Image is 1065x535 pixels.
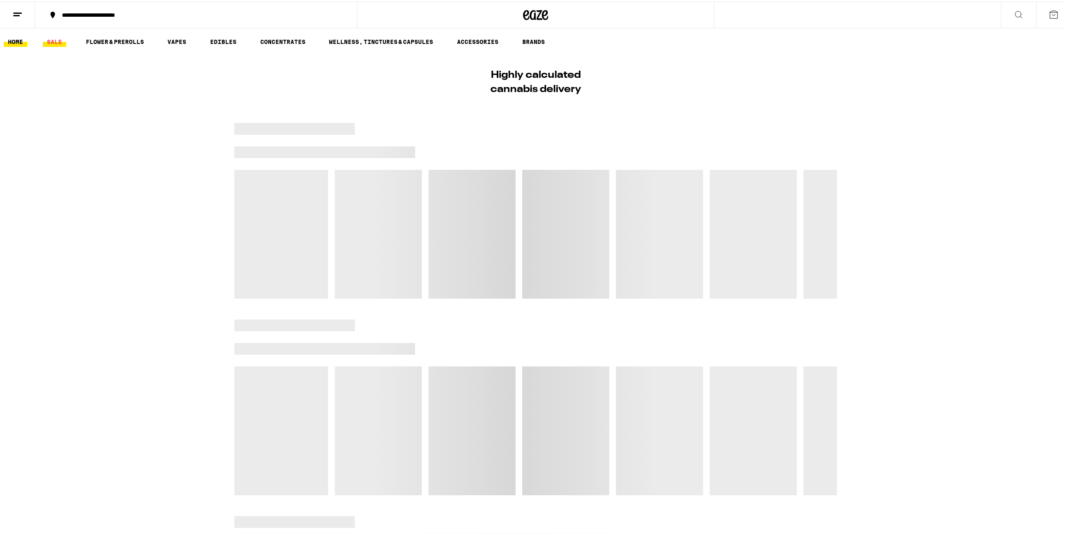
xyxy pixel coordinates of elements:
a: CONCENTRATES [256,35,310,45]
a: ACCESSORIES [453,35,503,45]
a: VAPES [163,35,190,45]
a: FLOWER & PREROLLS [82,35,148,45]
a: EDIBLES [206,35,241,45]
a: WELLNESS, TINCTURES & CAPSULES [325,35,437,45]
a: SALE [43,35,66,45]
button: BRANDS [518,35,549,45]
a: HOME [4,35,27,45]
h1: Highly calculated cannabis delivery [467,67,605,95]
